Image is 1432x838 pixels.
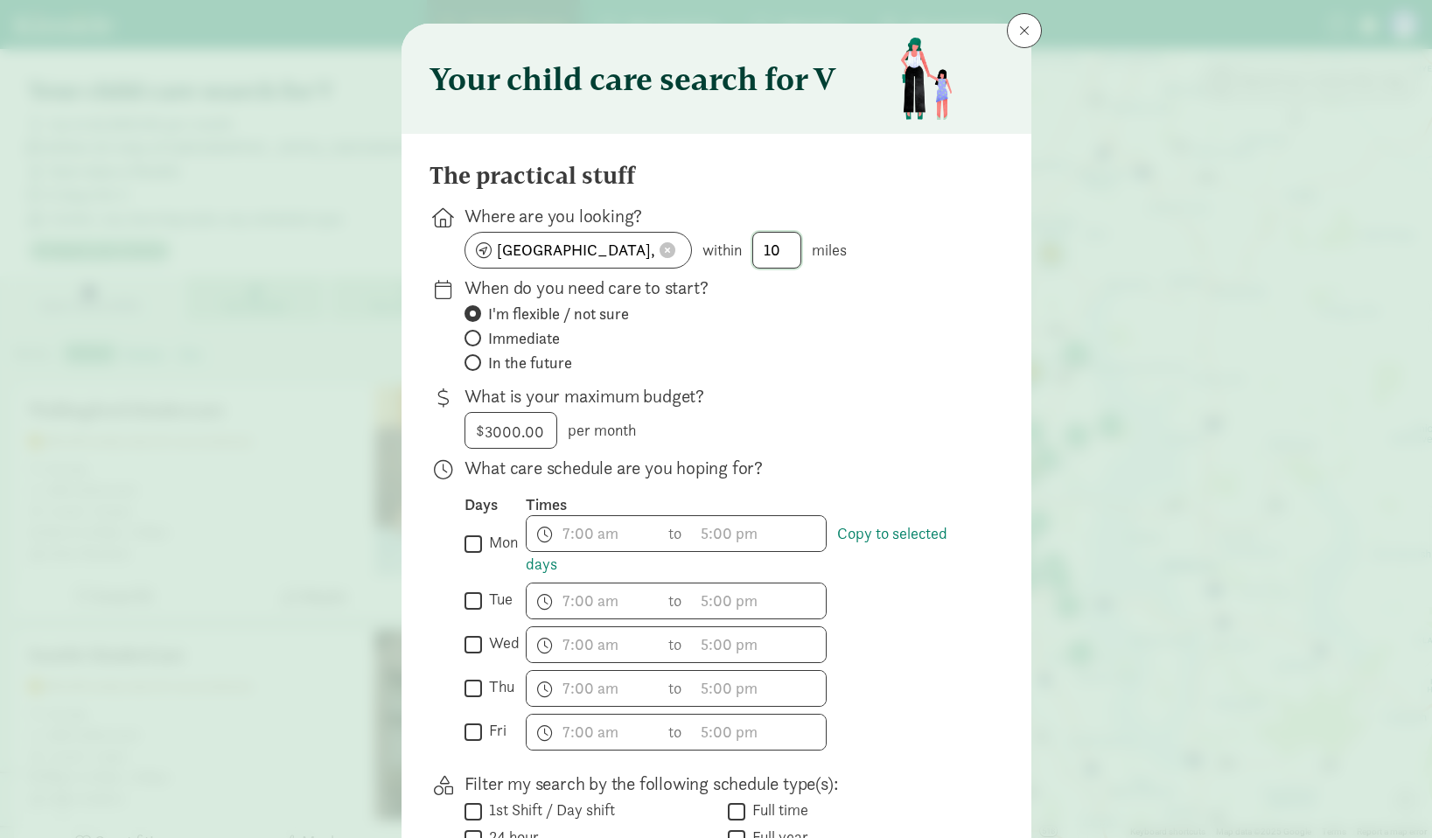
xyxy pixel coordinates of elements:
input: 7:00 am [527,516,660,551]
input: 7:00 am [527,627,660,662]
span: miles [812,240,847,260]
span: to [668,521,684,545]
p: What is your maximum budget? [465,384,975,409]
span: Immediate [488,328,560,349]
span: In the future [488,353,572,374]
span: I'm flexible / not sure [488,304,629,325]
div: Times [526,494,975,515]
input: 7:00 am [527,671,660,706]
div: Days [465,494,526,515]
input: enter zipcode or address [465,233,691,268]
label: mon [482,532,518,553]
span: to [668,632,684,656]
p: What care schedule are you hoping for? [465,456,975,480]
input: 5:00 pm [693,516,826,551]
span: within [702,240,742,260]
label: Full time [745,800,808,821]
input: 5:00 pm [693,583,826,618]
label: wed [482,632,520,653]
input: 5:00 pm [693,627,826,662]
input: 5:00 pm [693,715,826,750]
span: per month [568,420,636,440]
input: 5:00 pm [693,671,826,706]
span: to [668,720,684,744]
span: to [668,589,684,612]
input: 7:00 am [527,715,660,750]
p: Where are you looking? [465,204,975,228]
label: tue [482,589,513,610]
h4: The practical stuff [430,162,635,190]
span: to [668,676,684,700]
h3: Your child care search for V [430,61,835,96]
label: 1st Shift / Day shift [482,800,615,821]
input: 7:00 am [527,583,660,618]
label: thu [482,676,514,697]
p: Filter my search by the following schedule type(s): [465,772,975,796]
p: When do you need care to start? [465,276,975,300]
a: Copy to selected days [526,523,947,574]
label: fri [482,720,506,741]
